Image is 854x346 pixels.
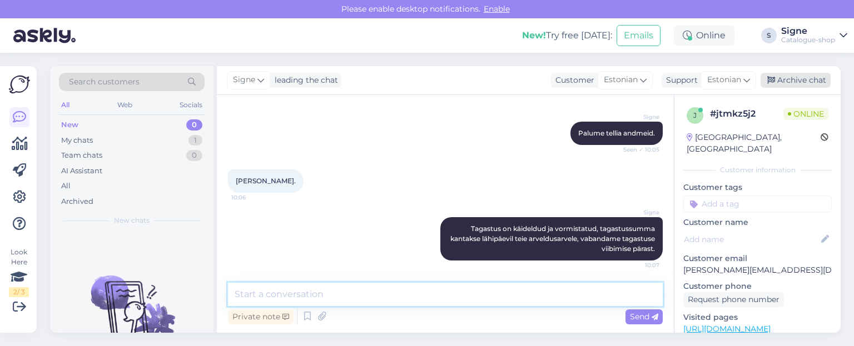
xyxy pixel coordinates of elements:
span: Online [783,108,828,120]
span: 10:06 [231,193,273,202]
a: SigneCatalogue-shop [781,27,847,44]
span: New chats [114,215,150,225]
div: Customer [551,74,594,86]
div: 0 [186,119,202,131]
span: j [693,111,697,119]
span: Send [630,312,658,322]
span: Palume tellia andmeid. [578,129,655,137]
p: Visited pages [683,312,832,323]
div: Look Here [9,247,29,297]
div: All [61,180,71,192]
span: Search customers [69,76,140,88]
b: New! [522,30,546,41]
span: Estonian [604,74,638,86]
div: [GEOGRAPHIC_DATA], [GEOGRAPHIC_DATA] [687,132,821,155]
div: Archived [61,196,93,207]
div: All [59,98,72,112]
div: My chats [61,135,93,146]
div: Request phone number [683,292,784,307]
div: Signe [781,27,835,36]
div: S [761,28,777,43]
div: Archive chat [761,73,831,88]
input: Add name [684,233,819,245]
div: AI Assistant [61,166,102,177]
p: Customer email [683,253,832,264]
div: Web [115,98,135,112]
div: Catalogue-shop [781,36,835,44]
div: leading the chat [270,74,338,86]
span: Seen ✓ 10:05 [618,146,659,154]
span: Signe [233,74,255,86]
div: Team chats [61,150,102,161]
span: Signe [618,113,659,121]
div: # jtmkz5j2 [710,107,783,121]
div: Private note [228,309,294,324]
div: Support [662,74,698,86]
span: [PERSON_NAME]. [236,177,296,185]
div: Socials [177,98,205,112]
div: Online [674,26,734,46]
div: Try free [DATE]: [522,29,612,42]
span: 10:07 [618,261,659,269]
button: Emails [617,25,661,46]
a: [URL][DOMAIN_NAME] [683,324,771,334]
span: Estonian [707,74,741,86]
div: New [61,119,78,131]
div: Customer information [683,165,832,175]
div: 1 [188,135,202,146]
span: Tagastus on käideldud ja vormistatud, tagastussumma kantakse lähipäevil teie arveldusarvele, vaba... [450,224,657,253]
p: [PERSON_NAME][EMAIL_ADDRESS][DOMAIN_NAME] [683,264,832,276]
p: Customer phone [683,280,832,292]
div: 2 / 3 [9,287,29,297]
input: Add a tag [683,195,832,212]
img: Askly Logo [9,75,30,94]
span: Signe [618,208,659,217]
div: 0 [186,150,202,161]
span: Enable [480,4,513,14]
p: Customer tags [683,182,832,193]
p: Customer name [683,217,832,228]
